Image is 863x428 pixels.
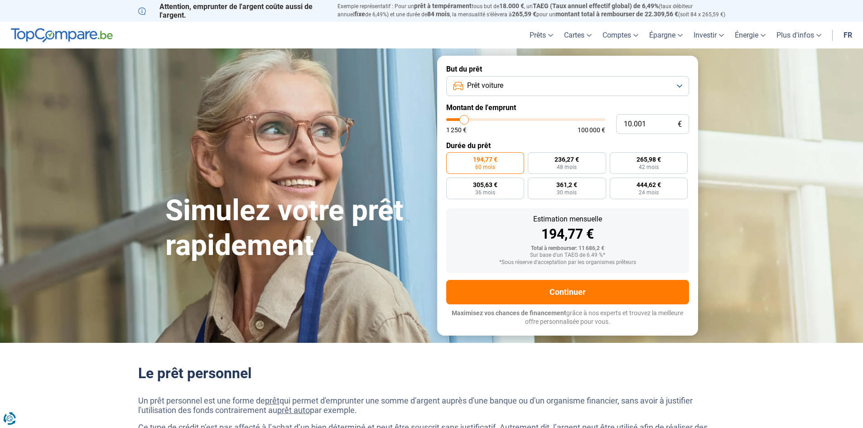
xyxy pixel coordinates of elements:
span: Prêt voiture [467,81,503,91]
a: fr [838,22,858,48]
span: 444,62 € [636,182,661,188]
span: TAEG (Taux annuel effectif global) de 6,49% [533,2,659,10]
a: Cartes [559,22,597,48]
span: 36 mois [475,190,495,195]
span: € [678,120,682,128]
span: 361,2 € [556,182,577,188]
button: Continuer [446,280,689,304]
span: 24 mois [639,190,659,195]
span: 1 250 € [446,127,467,133]
span: 265,59 € [512,10,536,18]
div: Estimation mensuelle [453,216,682,223]
a: Énergie [729,22,771,48]
p: Attention, emprunter de l'argent coûte aussi de l'argent. [138,2,327,19]
span: 18.000 € [499,2,524,10]
a: Comptes [597,22,644,48]
div: *Sous réserve d'acceptation par les organismes prêteurs [453,260,682,266]
span: fixe [354,10,365,18]
h1: Simulez votre prêt rapidement [165,193,426,263]
span: 194,77 € [473,156,497,163]
span: 60 mois [475,164,495,170]
div: 194,77 € [453,227,682,241]
span: montant total à rembourser de 22.309,56 € [555,10,678,18]
a: prêt auto [277,405,310,415]
p: Exemple représentatif : Pour un tous but de , un (taux débiteur annuel de 6,49%) et une durée de ... [337,2,725,19]
label: Durée du prêt [446,141,689,150]
span: 30 mois [557,190,577,195]
div: Sur base d'un TAEG de 6.49 %* [453,252,682,259]
a: prêt [265,396,280,405]
span: prêt à tempérament [414,2,472,10]
span: 265,98 € [636,156,661,163]
p: Un prêt personnel est une forme de qui permet d'emprunter une somme d'argent auprès d'une banque ... [138,396,725,415]
label: Montant de l'emprunt [446,103,689,112]
span: 48 mois [557,164,577,170]
span: Maximisez vos chances de financement [452,309,566,317]
a: Investir [688,22,729,48]
span: 100 000 € [578,127,605,133]
span: 42 mois [639,164,659,170]
a: Épargne [644,22,688,48]
a: Prêts [524,22,559,48]
label: But du prêt [446,65,689,73]
h2: Le prêt personnel [138,365,725,382]
button: Prêt voiture [446,76,689,96]
div: Total à rembourser: 11 686,2 € [453,245,682,252]
a: Plus d'infos [771,22,827,48]
p: grâce à nos experts et trouvez la meilleure offre personnalisée pour vous. [446,309,689,327]
span: 236,27 € [554,156,579,163]
span: 305,63 € [473,182,497,188]
img: TopCompare [11,28,113,43]
span: 84 mois [427,10,450,18]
